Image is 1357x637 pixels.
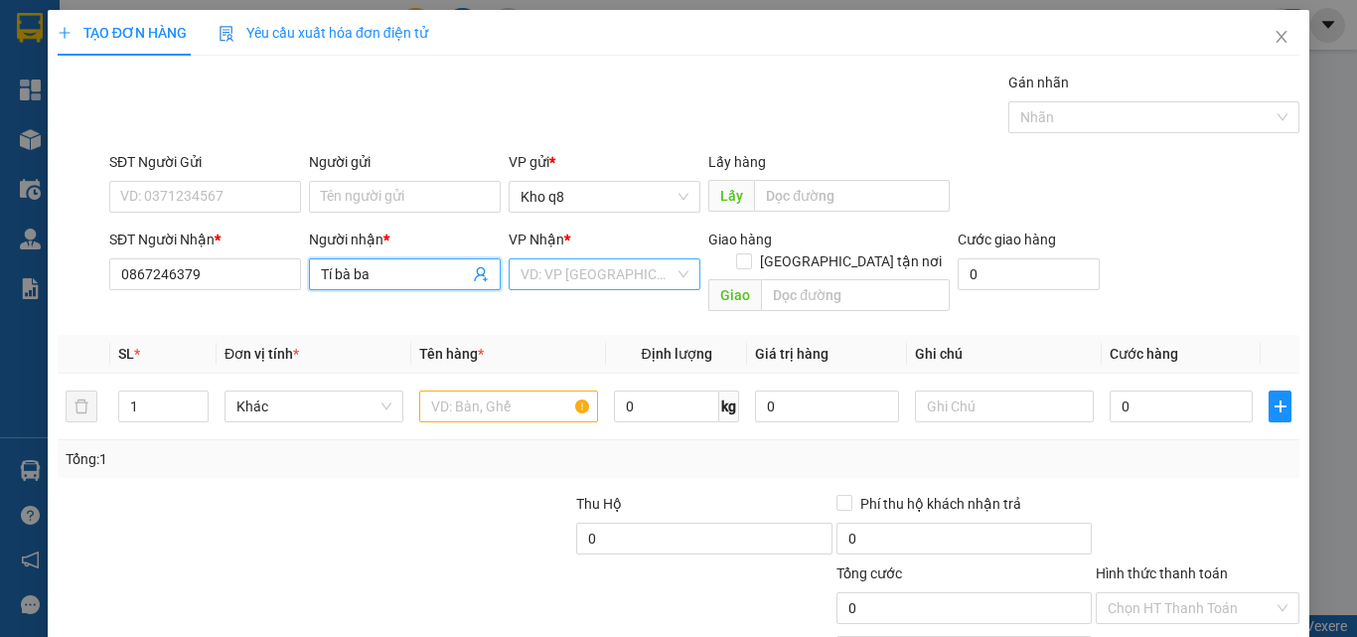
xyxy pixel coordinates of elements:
[509,232,564,247] span: VP Nhận
[419,391,598,422] input: VD: Bàn, Ghế
[915,391,1094,422] input: Ghi Chú
[708,180,754,212] span: Lấy
[761,279,950,311] input: Dọc đường
[309,151,501,173] div: Người gửi
[309,229,501,250] div: Người nhận
[58,25,187,41] span: TẠO ĐƠN HÀNG
[473,266,489,282] span: user-add
[109,151,301,173] div: SĐT Người Gửi
[225,346,299,362] span: Đơn vị tính
[1269,391,1291,422] button: plus
[641,346,711,362] span: Định lượng
[509,151,700,173] div: VP gửi
[1274,29,1289,45] span: close
[958,258,1100,290] input: Cước giao hàng
[708,232,772,247] span: Giao hàng
[219,26,234,42] img: icon
[1008,75,1069,90] label: Gán nhãn
[836,565,902,581] span: Tổng cước
[66,391,97,422] button: delete
[719,391,739,422] span: kg
[236,392,391,421] span: Khác
[58,26,72,40] span: plus
[708,154,766,170] span: Lấy hàng
[755,391,898,422] input: 0
[109,229,301,250] div: SĐT Người Nhận
[66,448,526,470] div: Tổng: 1
[754,180,950,212] input: Dọc đường
[419,346,484,362] span: Tên hàng
[576,496,622,512] span: Thu Hộ
[907,335,1102,374] th: Ghi chú
[708,279,761,311] span: Giao
[118,346,134,362] span: SL
[852,493,1029,515] span: Phí thu hộ khách nhận trả
[219,25,428,41] span: Yêu cầu xuất hóa đơn điện tử
[1254,10,1309,66] button: Close
[1096,565,1228,581] label: Hình thức thanh toán
[521,182,688,212] span: Kho q8
[1270,398,1290,414] span: plus
[1110,346,1178,362] span: Cước hàng
[752,250,950,272] span: [GEOGRAPHIC_DATA] tận nơi
[958,232,1056,247] label: Cước giao hàng
[755,346,829,362] span: Giá trị hàng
